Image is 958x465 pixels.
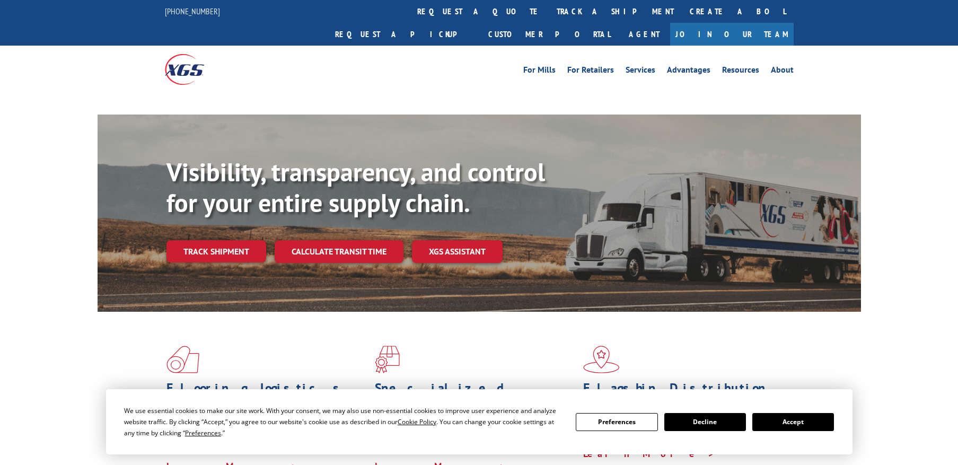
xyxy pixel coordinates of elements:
[618,23,670,46] a: Agent
[166,346,199,373] img: xgs-icon-total-supply-chain-intelligence-red
[667,66,710,77] a: Advantages
[664,413,746,431] button: Decline
[583,448,715,460] a: Learn More >
[752,413,834,431] button: Accept
[398,417,436,426] span: Cookie Policy
[327,23,480,46] a: Request a pickup
[165,6,220,16] a: [PHONE_NUMBER]
[583,382,784,413] h1: Flagship Distribution Model
[412,240,503,263] a: XGS ASSISTANT
[375,382,575,413] h1: Specialized Freight Experts
[626,66,655,77] a: Services
[576,413,657,431] button: Preferences
[771,66,794,77] a: About
[106,389,852,454] div: Cookie Consent Prompt
[583,346,620,373] img: xgs-icon-flagship-distribution-model-red
[185,428,221,437] span: Preferences
[523,66,556,77] a: For Mills
[166,155,545,219] b: Visibility, transparency, and control for your entire supply chain.
[567,66,614,77] a: For Retailers
[124,405,563,438] div: We use essential cookies to make our site work. With your consent, we may also use non-essential ...
[166,382,367,413] h1: Flooring Logistics Solutions
[722,66,759,77] a: Resources
[480,23,618,46] a: Customer Portal
[375,346,400,373] img: xgs-icon-focused-on-flooring-red
[166,240,266,262] a: Track shipment
[670,23,794,46] a: Join Our Team
[275,240,403,263] a: Calculate transit time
